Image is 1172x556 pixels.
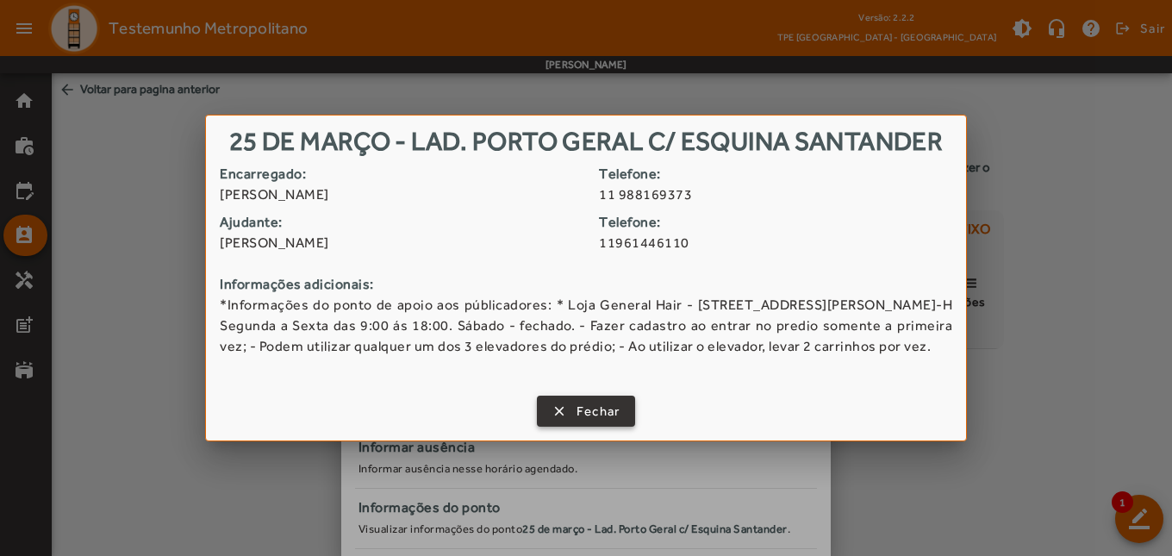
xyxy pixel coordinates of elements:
button: Fechar [537,396,636,427]
strong: Ajudante: [220,212,586,233]
span: Fechar [577,402,620,422]
span: *Informações do ponto de apoio aos públicadores: * Loja General Hair - [STREET_ADDRESS][PERSON_NA... [220,295,952,357]
strong: Telefone: [599,164,965,184]
span: [PERSON_NAME] [220,233,586,253]
span: [PERSON_NAME] [220,184,586,205]
span: 11961446110 [599,233,965,253]
span: 11 988169373 [599,184,965,205]
strong: Encarregado: [220,164,586,184]
strong: Telefone: [599,212,965,233]
h1: 25 de março - Lad. Porto Geral c/ Esquina Santander [206,116,966,163]
strong: Informações adicionais: [220,274,952,295]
